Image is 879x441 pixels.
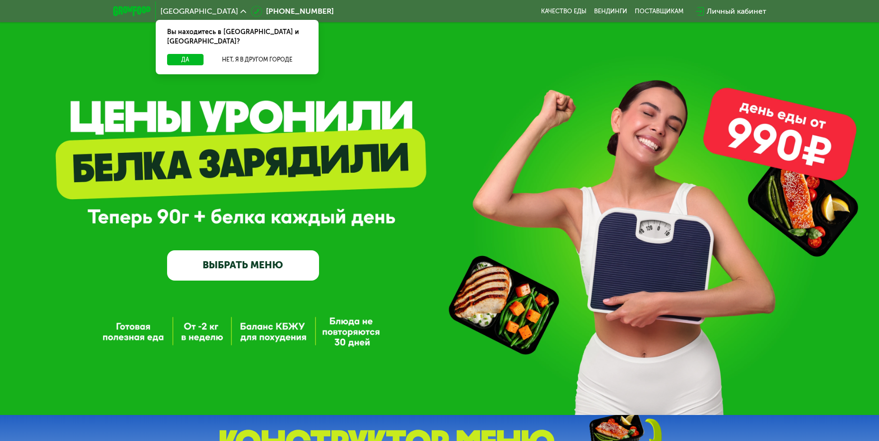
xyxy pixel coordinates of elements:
[594,8,627,15] a: Вендинги
[707,6,766,17] div: Личный кабинет
[635,8,684,15] div: поставщикам
[167,250,319,281] a: ВЫБРАТЬ МЕНЮ
[251,6,334,17] a: [PHONE_NUMBER]
[156,20,319,54] div: Вы находитесь в [GEOGRAPHIC_DATA] и [GEOGRAPHIC_DATA]?
[160,8,238,15] span: [GEOGRAPHIC_DATA]
[167,54,204,65] button: Да
[541,8,586,15] a: Качество еды
[207,54,307,65] button: Нет, я в другом городе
